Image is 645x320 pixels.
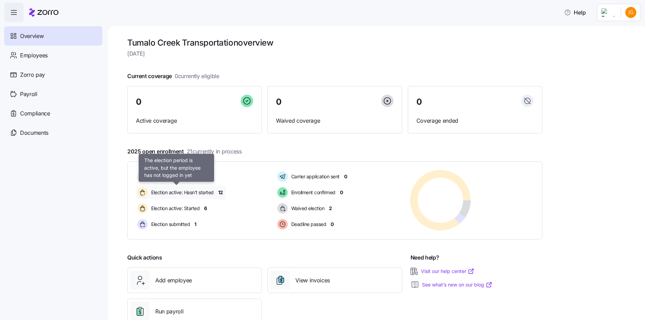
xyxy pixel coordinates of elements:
[564,8,586,17] span: Help
[175,72,219,81] span: 0 currently eligible
[295,276,330,285] span: View invoices
[411,253,439,262] span: Need help?
[187,147,242,156] span: 21 currently in process
[340,189,343,196] span: 0
[289,189,335,196] span: Enrollment confirmed
[276,98,282,106] span: 0
[136,116,253,125] span: Active coverage
[208,173,211,180] span: 0
[416,98,422,106] span: 0
[276,116,393,125] span: Waived coverage
[289,205,325,212] span: Waived election
[20,70,45,79] span: Zorro pay
[127,147,242,156] span: 2025 open enrollment
[344,173,347,180] span: 0
[331,221,334,228] span: 0
[416,116,534,125] span: Coverage ended
[20,129,48,137] span: Documents
[601,8,615,17] img: Employer logo
[155,276,192,285] span: Add employee
[4,46,102,65] a: Employees
[20,51,48,60] span: Employees
[4,84,102,104] a: Payroll
[4,65,102,84] a: Zorro pay
[20,109,50,118] span: Compliance
[4,104,102,123] a: Compliance
[625,7,636,18] img: be28eee7940ff7541a673135d606113e
[155,307,183,316] span: Run payroll
[149,189,214,196] span: Election active: Hasn't started
[422,281,492,288] a: See what’s new on our blog
[149,221,190,228] span: Election submitted
[218,189,223,196] span: 12
[4,26,102,46] a: Overview
[289,173,340,180] span: Carrier application sent
[421,268,474,275] a: Visit our help center
[136,98,141,106] span: 0
[329,205,332,212] span: 2
[204,205,207,212] span: 6
[559,6,591,19] button: Help
[4,123,102,142] a: Documents
[20,90,37,98] span: Payroll
[127,49,542,58] span: [DATE]
[127,37,542,48] h1: Tumalo Creek Transportation overview
[127,253,162,262] span: Quick actions
[149,173,204,180] span: Pending election window
[289,221,326,228] span: Deadline passed
[149,205,200,212] span: Election active: Started
[20,32,44,40] span: Overview
[194,221,196,228] span: 1
[127,72,219,81] span: Current coverage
